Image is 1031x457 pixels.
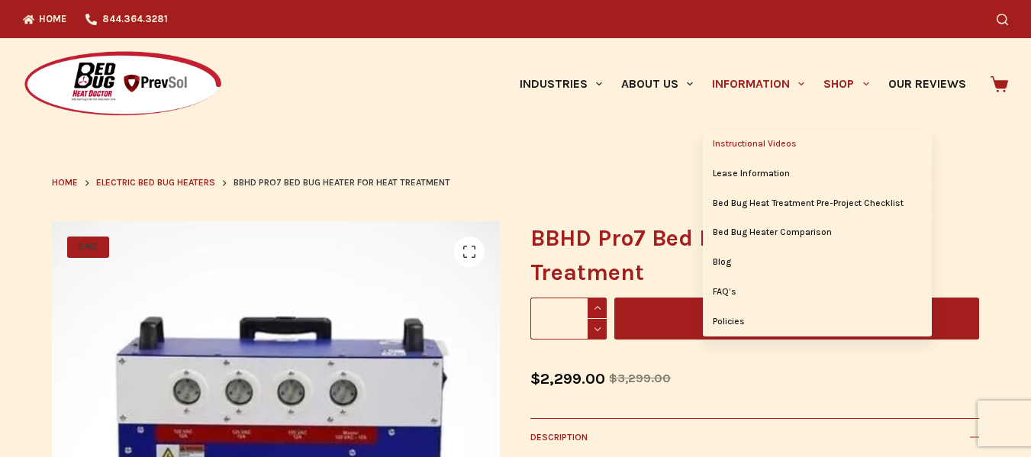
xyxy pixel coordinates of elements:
span: SALE [67,237,109,258]
a: About Us [611,38,702,130]
button: Description [530,418,979,455]
nav: Primary [510,38,975,130]
a: Policies [703,307,932,336]
a: Bed Bug Heater Comparison [703,218,932,247]
a: Home [52,175,78,191]
a: Lease Information [703,159,932,188]
span: $ [609,371,617,385]
a: Industries [510,38,611,130]
bdi: 3,299.00 [609,371,671,385]
a: FAQ’s [703,278,932,307]
a: Bed Bug Heat Treatment Pre-Project Checklist [703,189,932,218]
h1: BBHD Pro7 Bed Bug Heater for Heat Treatment [530,221,979,290]
img: Prevsol/Bed Bug Heat Doctor [23,50,223,118]
button: Open LiveChat chat widget [12,6,58,52]
a: 🔍 [454,237,485,267]
a: Electric Bed Bug Heaters [96,175,215,191]
span: $ [530,370,540,388]
span: Electric Bed Bug Heaters [96,177,215,188]
span: BBHD Pro7 Bed Bug Heater for Heat Treatment [234,175,450,191]
a: Blog [703,248,932,277]
button: Add to cart [614,298,979,340]
a: Shop [814,38,878,130]
span: Home [52,177,78,188]
a: Information [703,38,814,130]
button: Search [997,14,1008,25]
input: Product quantity [530,298,607,340]
a: Our Reviews [878,38,975,130]
bdi: 2,299.00 [530,370,605,388]
a: Instructional Videos [703,130,932,159]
